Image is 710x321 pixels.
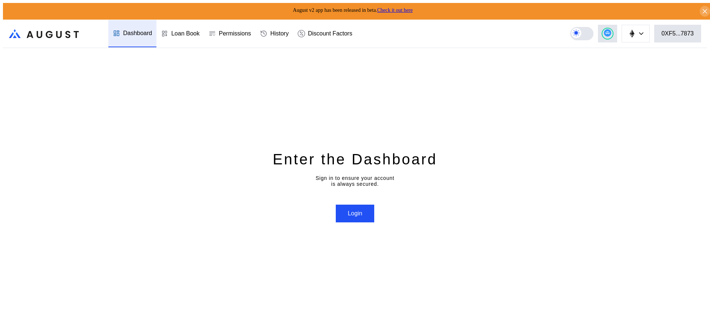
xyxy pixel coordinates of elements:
a: Permissions [204,20,256,47]
button: Login [336,205,374,222]
div: Loan Book [171,30,200,37]
div: History [270,30,289,37]
a: Loan Book [156,20,204,47]
div: 0XF5...7873 [662,30,694,37]
span: August v2 app has been released in beta. [293,7,413,13]
a: Dashboard [108,20,156,47]
div: Dashboard [123,30,152,37]
img: chain logo [628,30,636,38]
a: Check it out here [377,7,413,13]
div: Sign in to ensure your account is always secured. [315,175,394,187]
button: 0XF5...7873 [654,25,701,42]
a: Discount Factors [293,20,357,47]
div: Discount Factors [308,30,352,37]
a: History [256,20,293,47]
button: chain logo [622,25,650,42]
div: Enter the Dashboard [273,150,437,169]
div: Permissions [219,30,251,37]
